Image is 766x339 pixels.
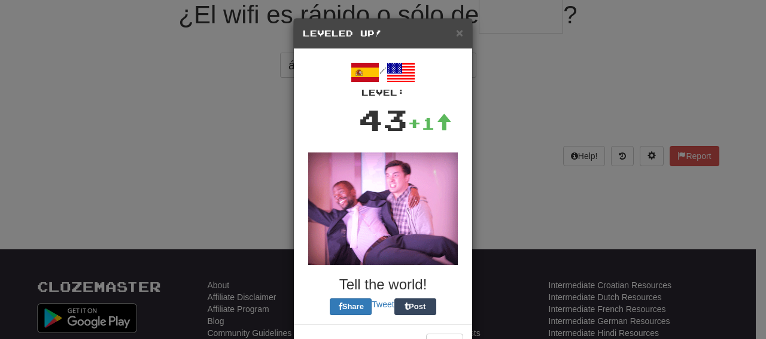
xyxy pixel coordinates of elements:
[408,111,452,135] div: +1
[372,300,394,309] a: Tweet
[303,58,463,99] div: /
[303,87,463,99] div: Level:
[303,277,463,292] h3: Tell the world!
[330,298,372,315] button: Share
[456,26,463,39] span: ×
[358,99,408,141] div: 43
[308,152,458,265] img: spinning-7b6715965d7e0220b69722fa66aa21efa1181b58e7b7375ebe2c5b603073e17d.gif
[303,28,463,39] h5: Leveled Up!
[456,26,463,39] button: Close
[394,298,436,315] button: Post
